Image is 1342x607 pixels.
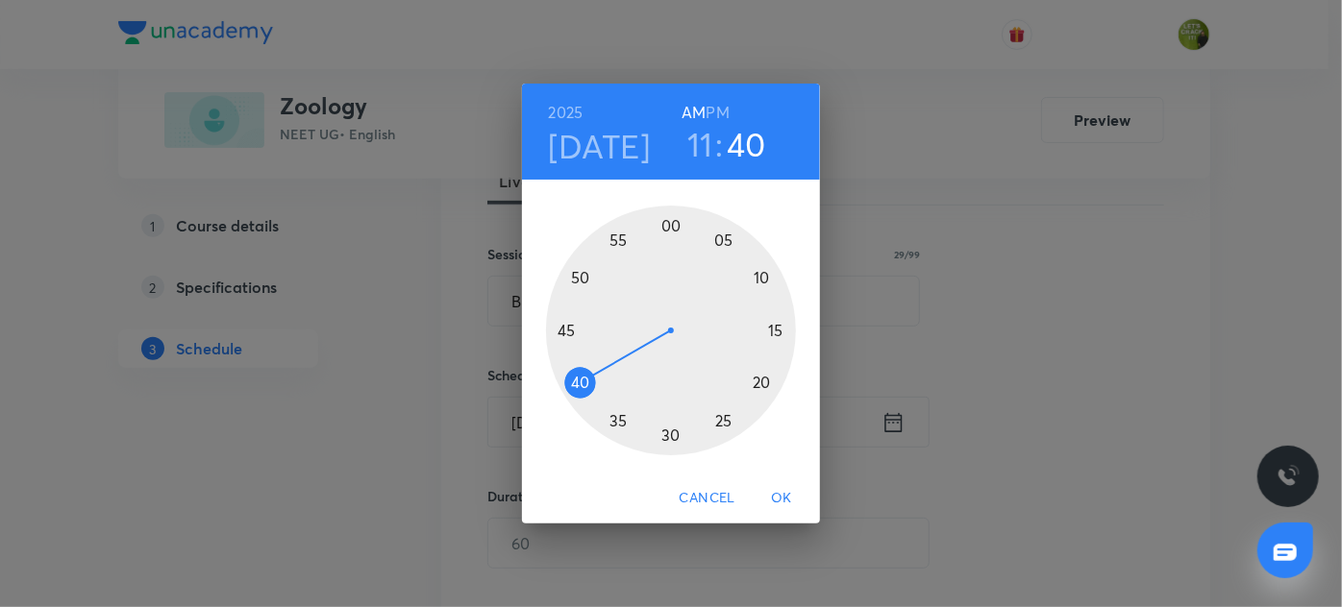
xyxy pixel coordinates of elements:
button: [DATE] [549,126,651,166]
button: AM [682,99,706,126]
button: PM [707,99,730,126]
button: 40 [727,124,766,164]
span: Cancel [680,486,735,510]
span: OK [758,486,805,510]
button: 11 [687,124,713,164]
button: OK [751,480,812,516]
button: 2025 [549,99,584,126]
h3: : [715,124,723,164]
button: Cancel [672,480,743,516]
